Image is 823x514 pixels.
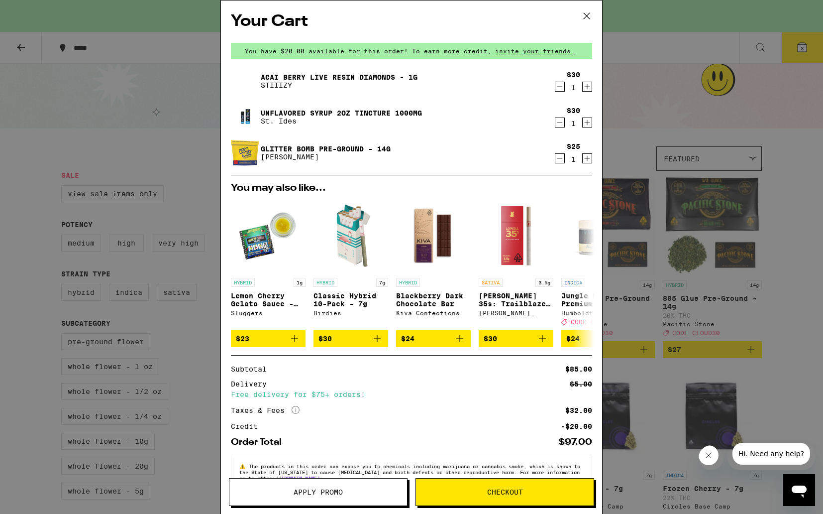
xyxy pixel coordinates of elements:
div: $30 [567,71,580,79]
p: St. Ides [261,117,422,125]
button: Increment [582,82,592,92]
a: [DOMAIN_NAME] [281,475,320,481]
div: Credit [231,423,265,430]
p: 3.5g [535,278,553,287]
button: Increment [582,153,592,163]
div: Free delivery for $75+ orders! [231,391,592,398]
img: Lowell Farms - Lowell 35s: Trailblazer 10-Pack - 3.5g [479,198,553,273]
p: Classic Hybrid 10-Pack - 7g [313,292,388,308]
a: Glitter Bomb Pre-Ground - 14g [261,145,391,153]
div: $85.00 [565,366,592,373]
p: [PERSON_NAME] [261,153,391,161]
iframe: Close message [699,445,723,470]
button: Decrement [555,82,565,92]
p: [PERSON_NAME] 35s: Trailblazer 10-Pack - 3.5g [479,292,553,308]
div: [PERSON_NAME] Farms [479,310,553,316]
div: $30 [567,107,580,115]
button: Add to bag [313,330,388,347]
p: 1g [294,278,306,287]
iframe: Message from company [727,443,815,470]
div: $97.00 [558,438,592,447]
a: Unflavored Syrup 2oz Tincture 1000mg [261,109,422,117]
div: 1 [567,155,580,163]
div: $5.00 [570,381,592,387]
button: Add to bag [231,330,306,347]
span: $30 [318,335,332,343]
a: Acai Berry Live Resin Diamonds - 1g [261,73,417,81]
div: Taxes & Fees [231,406,300,415]
iframe: Button to launch messaging window [783,474,815,506]
img: Acai Berry Live Resin Diamonds - 1g [231,67,259,95]
button: Add to bag [479,330,553,347]
span: $23 [236,335,249,343]
a: Open page for Blackberry Dark Chocolate Bar from Kiva Confections [396,198,471,330]
a: Open page for Lemon Cherry Gelato Sauce - 1g from Sluggers [231,198,306,330]
span: CODE CLOUD30 [571,319,618,325]
div: 1 [567,84,580,92]
div: Kiva Confections [396,310,471,316]
div: $32.00 [565,407,592,414]
p: INDICA [561,278,585,287]
img: Unflavored Syrup 2oz Tincture 1000mg [231,103,259,131]
button: Add to bag [561,330,636,347]
span: Checkout [487,489,523,496]
div: -$20.00 [561,423,592,430]
span: $24 [566,335,580,343]
p: Jungle Lava Premium - 4g [561,292,636,308]
p: 7g [376,278,388,287]
img: Birdies - Classic Hybrid 10-Pack - 7g [313,198,388,273]
p: HYBRID [396,278,420,287]
img: Humboldt Farms - Jungle Lava Premium - 4g [561,198,636,273]
div: $25 [567,142,580,150]
div: You have $20.00 available for this order! To earn more credit,invite your friends. [231,43,592,59]
p: Blackberry Dark Chocolate Bar [396,292,471,308]
button: Decrement [555,118,565,128]
h2: You may also like... [231,183,592,193]
div: Subtotal [231,366,274,373]
span: $30 [484,335,497,343]
span: You have $20.00 available for this order! To earn more credit, [245,48,492,54]
div: 1 [567,120,580,128]
div: Sluggers [231,310,306,316]
p: STIIIZY [261,81,417,89]
h2: Your Cart [231,10,592,33]
p: HYBRID [313,278,337,287]
button: Increment [582,118,592,128]
a: Open page for Jungle Lava Premium - 4g from Humboldt Farms [561,198,636,330]
button: Decrement [555,153,565,163]
img: Glitter Bomb Pre-Ground - 14g [231,139,259,167]
p: SATIVA [479,278,503,287]
span: Apply Promo [294,489,343,496]
a: Open page for Lowell 35s: Trailblazer 10-Pack - 3.5g from Lowell Farms [479,198,553,330]
button: Checkout [415,478,594,506]
span: The products in this order can expose you to chemicals including marijuana or cannabis smoke, whi... [239,463,580,481]
div: Birdies [313,310,388,316]
button: Add to bag [396,330,471,347]
img: Sluggers - Lemon Cherry Gelato Sauce - 1g [231,198,306,273]
div: Delivery [231,381,274,387]
span: $24 [401,335,414,343]
span: invite your friends. [492,48,578,54]
button: Apply Promo [229,478,408,506]
div: Order Total [231,438,289,447]
a: Open page for Classic Hybrid 10-Pack - 7g from Birdies [313,198,388,330]
div: Humboldt Farms [561,310,636,316]
img: Kiva Confections - Blackberry Dark Chocolate Bar [396,198,471,273]
span: ⚠️ [239,463,249,469]
p: Lemon Cherry Gelato Sauce - 1g [231,292,306,308]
